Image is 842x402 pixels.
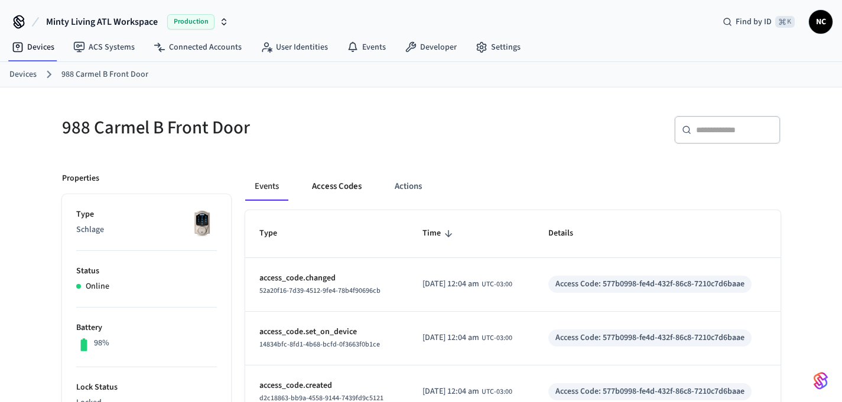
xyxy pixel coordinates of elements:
[251,37,337,58] a: User Identities
[422,385,479,398] span: [DATE] 12:04 am
[422,332,479,344] span: [DATE] 12:04 am
[61,68,148,81] a: 988 Carmel B Front Door
[9,68,37,81] a: Devices
[713,11,804,32] div: Find by ID⌘ K
[422,385,512,398] div: America/Bahia
[422,278,479,290] span: [DATE] 12:04 am
[259,224,292,243] span: Type
[259,380,394,392] p: access_code.created
[259,286,381,296] span: 52a20f16-7d39-4512-9fe4-78b4f90696cb
[259,339,380,349] span: 14834bfc-8fd1-4b68-bcfd-0f3663f0b1ce
[144,37,251,58] a: Connected Accounts
[167,14,214,30] span: Production
[64,37,144,58] a: ACS Systems
[466,37,530,58] a: Settings
[775,16,795,28] span: ⌘ K
[62,116,414,140] h5: 988 Carmel B Front Door
[2,37,64,58] a: Devices
[814,371,828,390] img: SeamLogoGradient.69752ec5.svg
[555,278,745,290] div: Access Code: 577b0998-fe4d-432f-86c8-7210c7d6baae
[385,172,431,201] button: Actions
[395,37,466,58] a: Developer
[810,11,831,32] span: NC
[245,172,288,201] button: Events
[482,333,512,344] span: UTC-03:00
[76,265,217,277] p: Status
[187,208,217,238] img: Schlage Sense Smart Deadbolt with Camelot Trim, Front
[736,16,772,28] span: Find by ID
[76,224,217,236] p: Schlage
[555,332,745,344] div: Access Code: 577b0998-fe4d-432f-86c8-7210c7d6baae
[259,326,394,338] p: access_code.set_on_device
[259,272,394,285] p: access_code.changed
[245,172,781,201] div: ant example
[422,224,456,243] span: Time
[46,15,158,29] span: Minty Living ATL Workspace
[422,332,512,344] div: America/Bahia
[303,172,371,201] button: Access Codes
[76,322,217,334] p: Battery
[422,278,512,290] div: America/Bahia
[548,224,589,243] span: Details
[555,385,745,398] div: Access Code: 577b0998-fe4d-432f-86c8-7210c7d6baae
[76,208,217,221] p: Type
[809,10,833,34] button: NC
[86,280,109,293] p: Online
[62,172,99,185] p: Properties
[482,387,512,397] span: UTC-03:00
[482,279,512,290] span: UTC-03:00
[94,337,109,349] p: 98%
[76,381,217,394] p: Lock Status
[337,37,395,58] a: Events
